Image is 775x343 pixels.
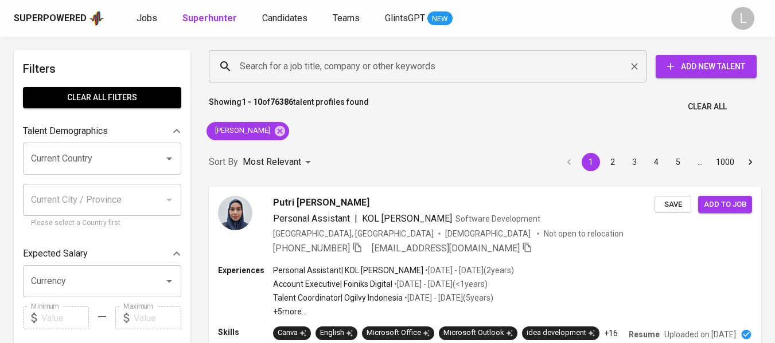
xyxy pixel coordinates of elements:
p: • [DATE] - [DATE] ( 2 years ) [423,265,514,276]
b: Superhunter [182,13,237,23]
b: 1 - 10 [242,97,262,107]
input: Value [41,306,89,329]
p: Showing of talent profiles found [209,96,369,117]
p: Sort By [209,155,238,169]
p: Expected Salary [23,247,88,261]
p: Resume [629,329,660,340]
span: Putri [PERSON_NAME] [273,196,369,210]
nav: pagination navigation [558,153,761,171]
button: Go to page 3 [625,153,644,171]
div: Canva [278,328,306,338]
span: Add to job [704,198,746,211]
p: • [DATE] - [DATE] ( 5 years ) [403,292,493,303]
input: Value [134,306,181,329]
span: Software Development [455,214,540,223]
span: KOL [PERSON_NAME] [362,213,452,224]
button: Go to next page [741,153,760,171]
span: Save [660,198,686,211]
p: Experiences [218,265,273,276]
p: Talent Coordinator | Ogilvy Indonesia [273,292,403,303]
div: Superpowered [14,12,87,25]
button: Go to page 4 [647,153,665,171]
span: [PERSON_NAME] [207,125,277,136]
span: | [355,212,357,226]
p: +16 [604,328,618,339]
span: Teams [333,13,360,23]
button: Clear All [683,96,731,117]
button: Clear [626,58,642,74]
h6: Filters [23,60,181,78]
p: Account Executive | Foiniks Digital [273,278,392,290]
span: Add New Talent [665,60,747,74]
div: L [731,7,754,30]
div: English [320,328,353,338]
button: Add New Talent [656,55,757,78]
a: GlintsGPT NEW [385,11,453,26]
span: Jobs [137,13,157,23]
div: Microsoft Outlook [443,328,513,338]
p: Talent Demographics [23,124,108,138]
a: Superpoweredapp logo [14,10,104,27]
b: 76386 [270,97,293,107]
div: [GEOGRAPHIC_DATA], [GEOGRAPHIC_DATA] [273,228,434,239]
button: Open [161,273,177,289]
img: app logo [89,10,104,27]
a: Jobs [137,11,159,26]
button: Go to page 5 [669,153,687,171]
button: Save [655,196,691,214]
a: Teams [333,11,362,26]
div: [PERSON_NAME] [207,122,289,140]
div: Most Relevant [243,152,315,173]
img: ba3c1fa3431dfd540830fd8e871e2b72.jpeg [218,196,252,230]
span: Candidates [262,13,307,23]
div: … [691,156,709,168]
span: [EMAIL_ADDRESS][DOMAIN_NAME] [372,243,520,254]
p: Uploaded on [DATE] [664,329,736,340]
button: page 1 [582,153,600,171]
p: Please select a Country first [31,218,173,229]
p: +5 more ... [273,306,514,317]
span: [PHONE_NUMBER] [273,243,350,254]
span: Clear All filters [32,90,172,105]
a: Superhunter [182,11,239,26]
p: Not open to relocation [544,228,624,239]
p: Personal Assistant | KOL [PERSON_NAME] [273,265,423,276]
button: Go to page 2 [603,153,622,171]
p: • [DATE] - [DATE] ( <1 years ) [392,278,488,290]
span: Clear All [688,100,727,114]
button: Open [161,151,177,167]
span: GlintsGPT [385,13,425,23]
span: Personal Assistant [273,213,350,224]
div: Talent Demographics [23,120,181,143]
p: Most Relevant [243,155,301,169]
span: NEW [427,13,453,25]
span: [DEMOGRAPHIC_DATA] [445,228,532,239]
button: Add to job [698,196,752,214]
div: idea development [527,328,595,338]
div: Microsoft Office [367,328,430,338]
button: Clear All filters [23,87,181,108]
div: Expected Salary [23,242,181,265]
p: Skills [218,326,273,338]
a: Candidates [262,11,310,26]
button: Go to page 1000 [712,153,738,171]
